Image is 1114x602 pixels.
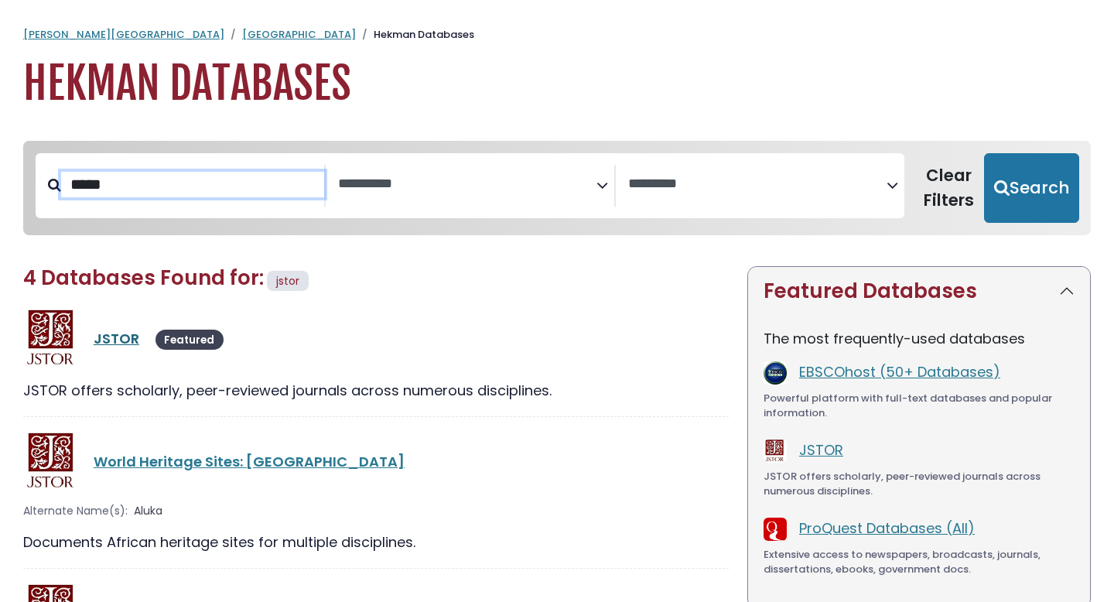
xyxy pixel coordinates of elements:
[764,547,1075,577] div: Extensive access to newspapers, broadcasts, journals, dissertations, ebooks, government docs.
[23,380,729,401] div: JSTOR offers scholarly, peer-reviewed journals across numerous disciplines.
[134,503,162,519] span: Aluka
[23,141,1091,235] nav: Search filters
[23,503,128,519] span: Alternate Name(s):
[23,532,729,552] div: Documents African heritage sites for multiple disciplines.
[155,330,224,350] span: Featured
[764,469,1075,499] div: JSTOR offers scholarly, peer-reviewed journals across numerous disciplines.
[748,267,1090,316] button: Featured Databases
[23,27,1091,43] nav: breadcrumb
[242,27,356,42] a: [GEOGRAPHIC_DATA]
[914,153,984,223] button: Clear Filters
[61,172,324,197] input: Search database by title or keyword
[23,264,264,292] span: 4 Databases Found for:
[94,452,405,471] a: World Heritage Sites: [GEOGRAPHIC_DATA]
[628,176,887,193] textarea: Search
[94,329,139,348] a: JSTOR
[764,391,1075,421] div: Powerful platform with full-text databases and popular information.
[764,328,1075,349] p: The most frequently-used databases
[799,440,843,460] a: JSTOR
[23,58,1091,110] h1: Hekman Databases
[338,176,596,193] textarea: Search
[799,362,1000,381] a: EBSCOhost (50+ Databases)
[984,153,1079,223] button: Submit for Search Results
[276,273,299,289] span: jstor
[356,27,474,43] li: Hekman Databases
[799,518,975,538] a: ProQuest Databases (All)
[23,27,224,42] a: [PERSON_NAME][GEOGRAPHIC_DATA]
